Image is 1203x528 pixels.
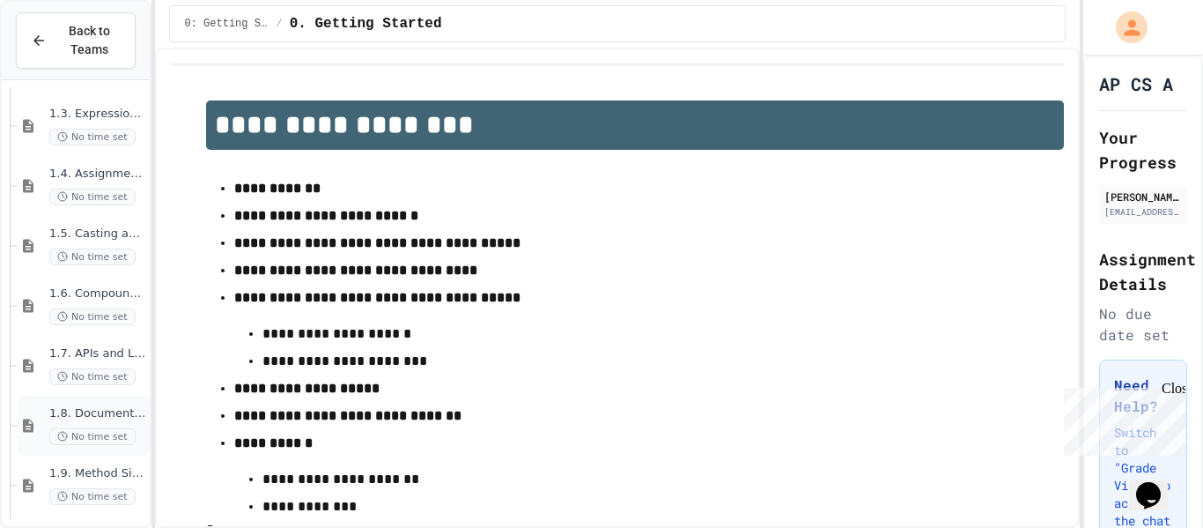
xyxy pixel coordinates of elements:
[49,488,136,505] span: No time set
[1099,125,1187,175] h2: Your Progress
[1099,303,1187,346] div: No due date set
[1097,7,1152,48] div: My Account
[1129,457,1185,510] iframe: chat widget
[184,17,269,31] span: 0: Getting Started
[1104,189,1182,205] div: [PERSON_NAME]
[49,309,136,325] span: No time set
[49,129,136,145] span: No time set
[49,286,146,301] span: 1.6. Compound Assignment Operators
[1114,375,1172,417] h3: Need Help?
[57,22,121,59] span: Back to Teams
[49,107,146,122] span: 1.3. Expressions and Output [New]
[49,368,136,385] span: No time set
[1099,247,1187,296] h2: Assignment Details
[49,346,146,361] span: 1.7. APIs and Libraries
[49,466,146,481] span: 1.9. Method Signatures
[16,12,136,69] button: Back to Teams
[49,428,136,445] span: No time set
[49,227,146,242] span: 1.5. Casting and Ranges of Values
[276,17,282,31] span: /
[1099,71,1173,96] h1: AP CS A
[1057,381,1185,456] iframe: chat widget
[49,249,136,265] span: No time set
[49,167,146,182] span: 1.4. Assignment and Input
[49,406,146,421] span: 1.8. Documentation with Comments and Preconditions
[290,13,442,34] span: 0. Getting Started
[1104,205,1182,219] div: [EMAIL_ADDRESS][DOMAIN_NAME]
[7,7,122,112] div: Chat with us now!Close
[49,189,136,205] span: No time set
